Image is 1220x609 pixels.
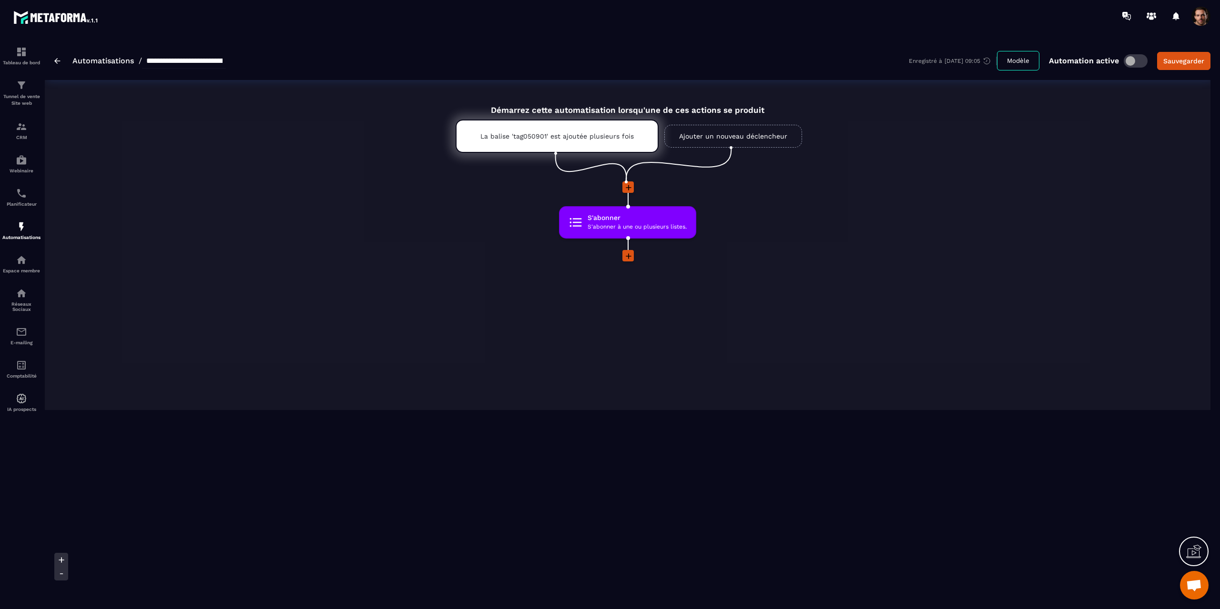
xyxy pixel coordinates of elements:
a: automationsautomationsWebinaire [2,147,41,180]
p: Tunnel de vente Site web [2,93,41,107]
img: formation [16,46,27,58]
div: Démarrez cette automatisation lorsqu'une de ces actions se produit [432,94,824,115]
a: Ajouter un nouveau déclencheur [664,125,802,148]
p: IA prospects [2,407,41,412]
a: automationsautomationsEspace membre [2,247,41,280]
a: schedulerschedulerPlanificateur [2,180,41,214]
img: automations [16,154,27,166]
div: Sauvegarder [1163,56,1204,66]
img: automations [16,254,27,266]
a: formationformationTableau de bord [2,39,41,72]
a: Automatisations [72,56,134,65]
a: formationformationTunnel de vente Site web [2,72,41,114]
img: formation [16,121,27,132]
img: arrow [54,58,61,64]
span: S'abonner [588,213,687,222]
a: formationformationCRM [2,114,41,147]
p: La balise 'tag050901' est ajoutée plusieurs fois [480,132,634,140]
span: S'abonner à une ou plusieurs listes. [588,222,687,231]
img: accountant [16,359,27,371]
p: Webinaire [2,168,41,173]
p: Planificateur [2,201,41,207]
a: emailemailE-mailing [2,319,41,352]
img: automations [16,221,27,232]
button: Sauvegarder [1157,52,1210,70]
p: Automatisations [2,235,41,240]
p: Réseaux Sociaux [2,301,41,312]
img: automations [16,393,27,404]
img: social-network [16,288,27,299]
img: logo [13,9,99,26]
a: social-networksocial-networkRéseaux Sociaux [2,280,41,319]
p: Automation active [1049,56,1119,65]
button: Modèle [997,51,1039,70]
a: automationsautomationsAutomatisations [2,214,41,247]
a: accountantaccountantComptabilité [2,352,41,386]
p: E-mailing [2,340,41,345]
p: CRM [2,135,41,140]
div: Enregistré à [909,57,997,65]
img: formation [16,80,27,91]
p: Tableau de bord [2,60,41,65]
p: Espace membre [2,268,41,273]
p: [DATE] 09:05 [945,58,980,64]
span: / [139,56,142,65]
img: email [16,326,27,338]
img: scheduler [16,188,27,199]
p: Comptabilité [2,373,41,379]
a: Open chat [1180,571,1209,599]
